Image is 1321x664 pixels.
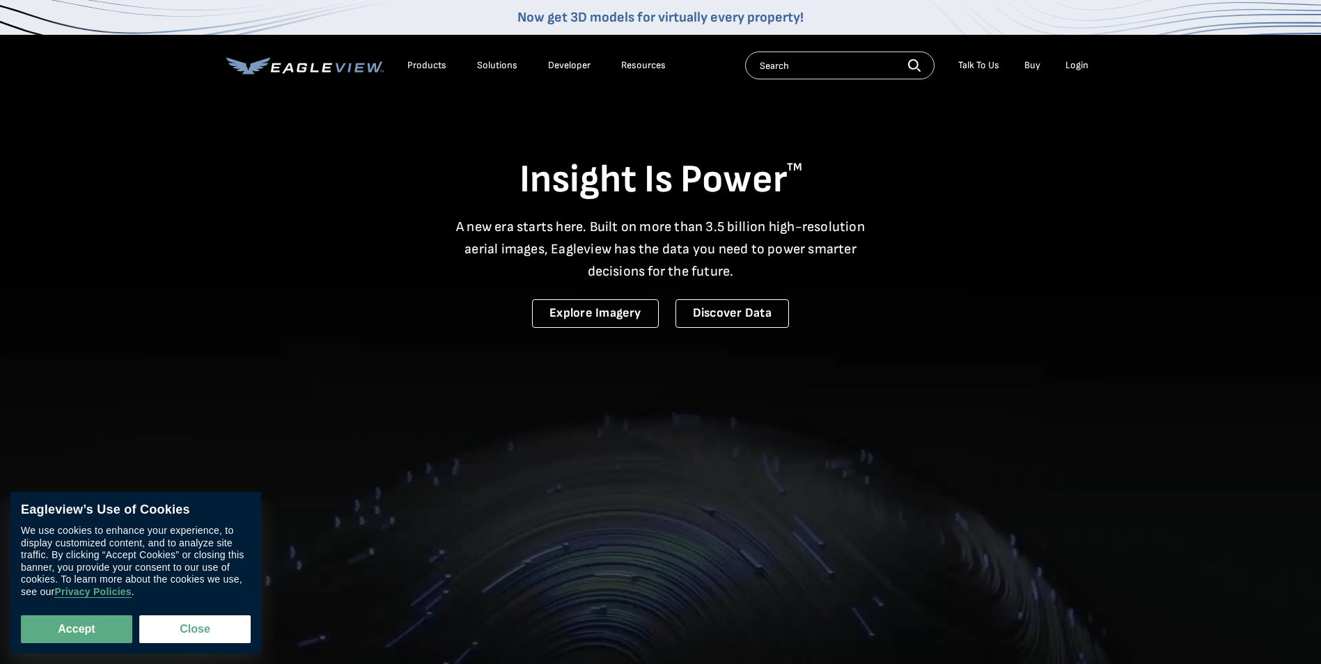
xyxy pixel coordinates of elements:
a: Privacy Policies [54,586,131,598]
a: Discover Data [675,299,789,328]
a: Developer [548,59,591,72]
div: Resources [621,59,666,72]
sup: TM [787,161,802,174]
p: A new era starts here. Built on more than 3.5 billion high-resolution aerial images, Eagleview ha... [448,216,874,283]
button: Accept [21,615,132,643]
div: Eagleview’s Use of Cookies [21,503,251,518]
a: Explore Imagery [532,299,659,328]
div: Login [1065,59,1088,72]
button: Close [139,615,251,643]
div: Solutions [477,59,517,72]
div: Talk To Us [958,59,999,72]
div: We use cookies to enhance your experience, to display customized content, and to analyze site tra... [21,525,251,598]
a: Now get 3D models for virtually every property! [517,9,804,26]
div: Products [407,59,446,72]
input: Search [745,52,935,79]
h1: Insight Is Power [226,156,1095,205]
a: Buy [1024,59,1040,72]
